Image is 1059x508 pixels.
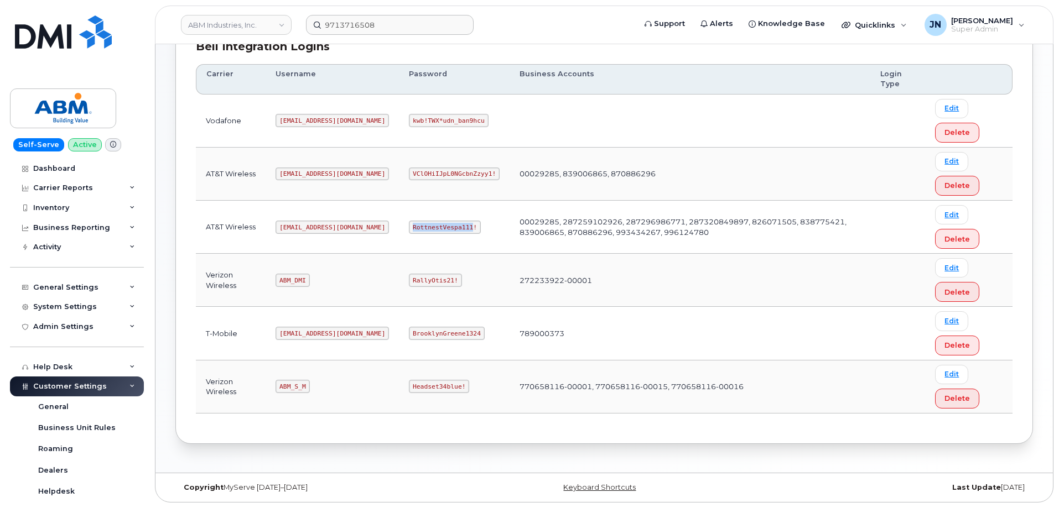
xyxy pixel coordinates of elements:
a: Keyboard Shortcuts [563,483,636,491]
code: RallyOtis21! [409,274,461,287]
strong: Copyright [184,483,224,491]
button: Delete [935,389,979,409]
span: Support [654,18,685,29]
th: Password [399,64,510,95]
code: Headset34blue! [409,380,469,393]
span: [PERSON_NAME] [951,16,1013,25]
code: [EMAIL_ADDRESS][DOMAIN_NAME] [276,221,389,234]
span: Super Admin [951,25,1013,34]
td: Verizon Wireless [196,360,266,413]
td: Vodafone [196,95,266,148]
td: 789000373 [510,307,870,360]
code: BrooklynGreene1324 [409,327,484,340]
td: Verizon Wireless [196,254,266,307]
td: 00029285, 839006865, 870886296 [510,148,870,201]
code: [EMAIL_ADDRESS][DOMAIN_NAME] [276,114,389,127]
a: Edit [935,311,968,331]
a: Edit [935,205,968,224]
td: AT&T Wireless [196,148,266,201]
a: Edit [935,152,968,171]
div: Joe Nguyen Jr. [917,14,1032,36]
div: MyServe [DATE]–[DATE] [175,483,461,492]
code: ABM_S_M [276,380,309,393]
code: kwb!TWX*udn_ban9hcu [409,114,488,127]
span: Knowledge Base [758,18,825,29]
td: AT&T Wireless [196,201,266,254]
code: [EMAIL_ADDRESS][DOMAIN_NAME] [276,167,389,181]
td: 770658116-00001, 770658116-00015, 770658116-00016 [510,360,870,413]
code: ABM_DMI [276,274,309,287]
button: Delete [935,282,979,302]
span: Delete [944,234,970,244]
strong: Last Update [952,483,1001,491]
button: Delete [935,123,979,143]
code: [EMAIL_ADDRESS][DOMAIN_NAME] [276,327,389,340]
td: 272233922-00001 [510,254,870,307]
a: Edit [935,365,968,384]
th: Carrier [196,64,266,95]
button: Delete [935,336,979,355]
span: Delete [944,287,970,297]
a: ABM Industries, Inc. [181,15,292,35]
a: Edit [935,258,968,277]
input: Find something... [306,15,474,35]
span: Delete [944,340,970,350]
code: RottnestVespa111! [409,221,481,234]
a: Edit [935,99,968,118]
span: Delete [944,127,970,138]
th: Login Type [870,64,925,95]
span: JN [930,18,941,32]
code: VClOHiIJpL0NGcbnZzyy1! [409,167,500,181]
span: Quicklinks [855,20,895,29]
th: Business Accounts [510,64,870,95]
button: Delete [935,229,979,249]
span: Delete [944,393,970,404]
span: Alerts [710,18,733,29]
div: Bell Integration Logins [196,39,1013,55]
td: 00029285, 287259102926, 287296986771, 287320849897, 826071505, 838775421, 839006865, 870886296, 9... [510,201,870,254]
a: Knowledge Base [741,13,833,35]
a: Support [637,13,693,35]
span: Delete [944,180,970,191]
th: Username [266,64,399,95]
button: Delete [935,176,979,196]
td: T-Mobile [196,307,266,360]
a: Alerts [693,13,741,35]
div: Quicklinks [834,14,915,36]
div: [DATE] [747,483,1033,492]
